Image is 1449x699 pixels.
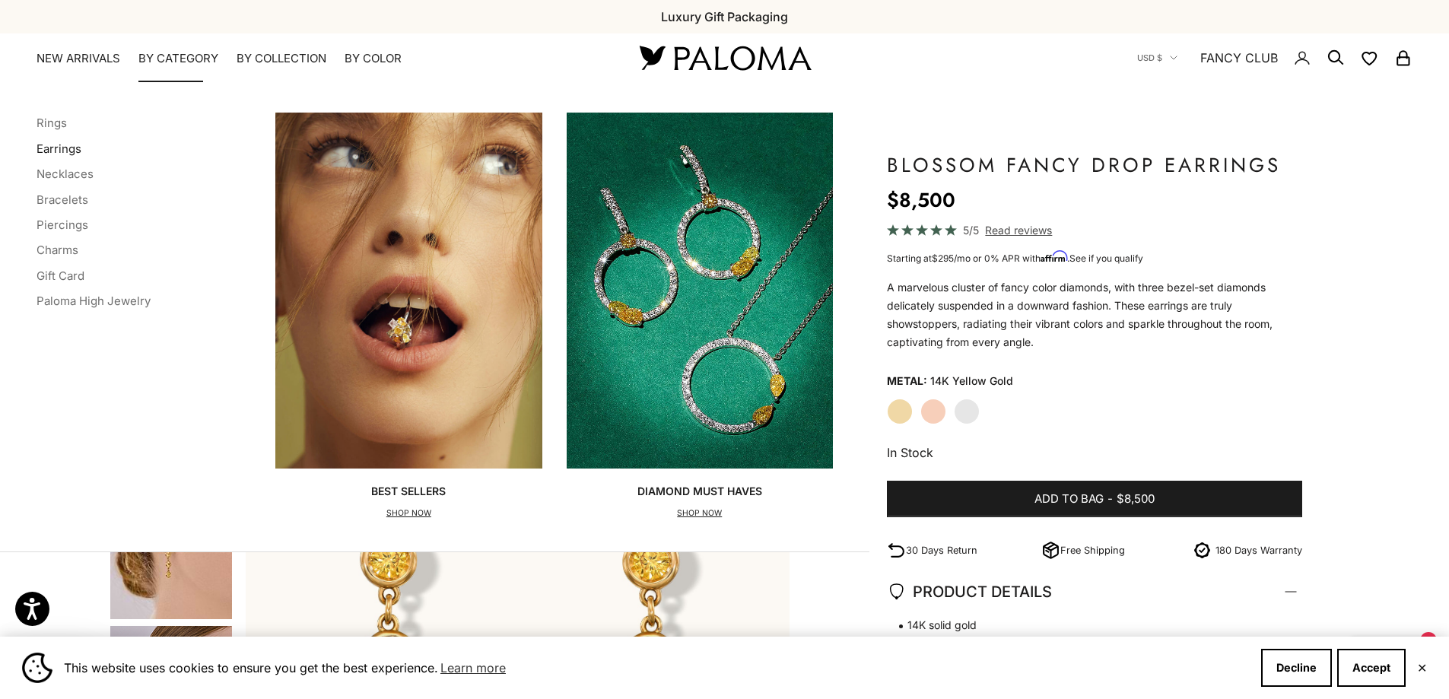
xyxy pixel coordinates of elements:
button: Close [1417,663,1427,672]
a: Gift Card [37,268,84,283]
p: Luxury Gift Packaging [661,7,788,27]
p: Best Sellers [371,484,446,499]
p: SHOP NOW [371,506,446,521]
a: Rings [37,116,67,130]
p: In Stock [887,443,1303,462]
a: Paloma High Jewelry [37,294,151,308]
a: Best SellersSHOP NOW [275,113,542,520]
a: Necklaces [37,167,94,181]
button: Accept [1337,649,1406,687]
p: 30 Days Return [906,542,977,558]
nav: Secondary navigation [1137,33,1412,82]
p: SHOP NOW [637,506,762,521]
summary: By Category [138,51,218,66]
nav: Primary navigation [37,51,603,66]
span: Starting at /mo or 0% APR with . [887,253,1143,264]
summary: By Color [345,51,402,66]
span: 5/5 [963,221,979,239]
span: Natural, conflict free yellow, orange, pink, green diamonds [887,634,1288,650]
p: Free Shipping [1060,542,1125,558]
p: 180 Days Warranty [1215,542,1302,558]
a: Charms [37,243,78,257]
span: Read reviews [985,221,1052,239]
button: USD $ [1137,51,1177,65]
a: NEW ARRIVALS [37,51,120,66]
span: PRODUCT DETAILS [887,579,1052,605]
button: Decline [1261,649,1332,687]
sale-price: $8,500 [887,185,955,215]
variant-option-value: 14K Yellow Gold [930,370,1013,392]
a: Bracelets [37,192,88,207]
span: This website uses cookies to ensure you get the best experience. [64,656,1249,679]
summary: PRODUCT DETAILS [887,564,1303,620]
button: Add to bag-$8,500 [887,481,1303,517]
a: Learn more [438,656,508,679]
p: A marvelous cluster of fancy color diamonds, with three bezel-set diamonds delicately suspended i... [887,278,1303,351]
summary: By Collection [237,51,326,66]
a: See if you qualify - Learn more about Affirm Financing (opens in modal) [1069,253,1143,264]
a: Earrings [37,141,81,156]
legend: Metal: [887,370,927,392]
span: $8,500 [1117,490,1155,509]
a: Piercings [37,218,88,232]
a: 5/5 Read reviews [887,221,1303,239]
span: $295 [932,253,954,264]
a: FANCY CLUB [1200,48,1278,68]
span: Affirm [1041,251,1067,262]
span: 14K solid gold [887,617,1288,634]
a: Diamond Must HavesSHOP NOW [567,113,833,520]
span: USD $ [1137,51,1162,65]
span: Add to bag [1034,490,1104,509]
h1: Blossom Fancy Drop Earrings [887,151,1303,179]
p: Diamond Must Haves [637,484,762,499]
img: Cookie banner [22,653,52,683]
